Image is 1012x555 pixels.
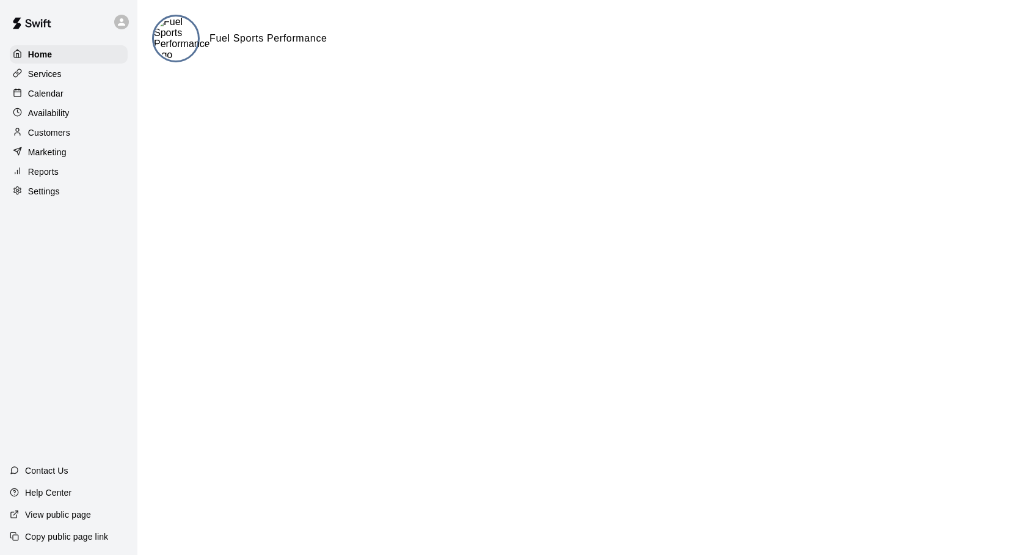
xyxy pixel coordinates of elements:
p: Availability [28,107,70,119]
p: Help Center [25,487,71,499]
p: Contact Us [25,465,68,477]
a: Services [10,65,128,83]
p: Services [28,68,62,80]
a: Customers [10,123,128,142]
a: Marketing [10,143,128,161]
a: Availability [10,104,128,122]
p: Calendar [28,87,64,100]
img: Fuel Sports Performance logo [154,17,210,61]
a: Home [10,45,128,64]
p: Customers [28,127,70,139]
p: Copy public page link [25,531,108,543]
h6: Fuel Sports Performance [209,31,327,46]
a: Settings [10,182,128,200]
a: Calendar [10,84,128,103]
a: Reports [10,163,128,181]
p: Home [28,48,53,61]
p: Marketing [28,146,67,158]
p: Settings [28,185,60,197]
p: View public page [25,509,91,521]
p: Reports [28,166,59,178]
